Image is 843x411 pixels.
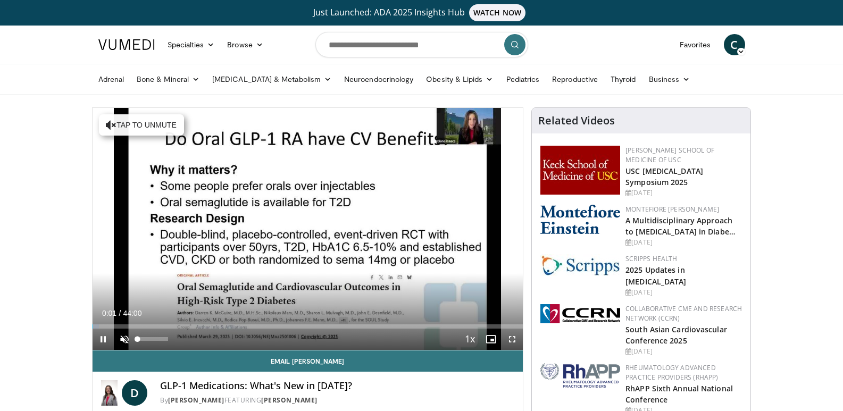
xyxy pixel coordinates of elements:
[206,69,338,90] a: [MEDICAL_DATA] & Metabolism
[98,39,155,50] img: VuMedi Logo
[625,288,742,297] div: [DATE]
[625,383,733,405] a: RhAPP Sixth Annual National Conference
[673,34,717,55] a: Favorites
[102,309,116,317] span: 0:01
[138,337,168,341] div: Volume Level
[502,329,523,350] button: Fullscreen
[540,304,620,323] img: a04ee3ba-8487-4636-b0fb-5e8d268f3737.png.150x105_q85_autocrop_double_scale_upscale_version-0.2.png
[221,34,270,55] a: Browse
[114,329,135,350] button: Unmute
[724,34,745,55] a: C
[160,396,514,405] div: By FEATURING
[161,34,221,55] a: Specialties
[92,69,131,90] a: Adrenal
[101,380,118,406] img: Diana Isaacs
[338,69,420,90] a: Neuroendocrinology
[604,69,642,90] a: Thyroid
[625,363,718,382] a: Rheumatology Advanced Practice Providers (RhAPP)
[538,114,615,127] h4: Related Videos
[625,238,742,247] div: [DATE]
[99,114,184,136] button: Tap to unmute
[261,396,318,405] a: [PERSON_NAME]
[540,205,620,234] img: b0142b4c-93a1-4b58-8f91-5265c282693c.png.150x105_q85_autocrop_double_scale_upscale_version-0.2.png
[625,347,742,356] div: [DATE]
[469,4,525,21] span: WATCH NOW
[459,329,480,350] button: Playback Rate
[625,254,677,263] a: Scripps Health
[160,380,514,392] h4: GLP-1 Medications: What's New in [DATE]?
[625,324,727,346] a: South Asian Cardiovascular Conference 2025
[500,69,546,90] a: Pediatrics
[93,350,523,372] a: Email [PERSON_NAME]
[119,309,121,317] span: /
[625,188,742,198] div: [DATE]
[625,304,742,323] a: Collaborative CME and Research Network (CCRN)
[420,69,499,90] a: Obesity & Lipids
[540,254,620,276] img: c9f2b0b7-b02a-4276-a72a-b0cbb4230bc1.jpg.150x105_q85_autocrop_double_scale_upscale_version-0.2.jpg
[625,265,686,286] a: 2025 Updates in [MEDICAL_DATA]
[546,69,604,90] a: Reproductive
[130,69,206,90] a: Bone & Mineral
[625,205,719,214] a: Montefiore [PERSON_NAME]
[540,363,620,388] img: 11a1138e-2689-4538-9ce3-9798b80e7b29.png.150x105_q85_autocrop_double_scale_upscale_version-0.2.png
[642,69,697,90] a: Business
[122,380,147,406] a: D
[625,166,703,187] a: USC [MEDICAL_DATA] Symposium 2025
[93,108,523,350] video-js: Video Player
[123,309,141,317] span: 44:00
[93,329,114,350] button: Pause
[315,32,528,57] input: Search topics, interventions
[625,146,714,164] a: [PERSON_NAME] School of Medicine of USC
[93,324,523,329] div: Progress Bar
[625,215,736,237] a: A Multidisciplinary Approach to [MEDICAL_DATA] in Diabe…
[480,329,502,350] button: Enable picture-in-picture mode
[540,146,620,195] img: 7b941f1f-d101-407a-8bfa-07bd47db01ba.png.150x105_q85_autocrop_double_scale_upscale_version-0.2.jpg
[100,4,744,21] a: Just Launched: ADA 2025 Insights HubWATCH NOW
[168,396,224,405] a: [PERSON_NAME]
